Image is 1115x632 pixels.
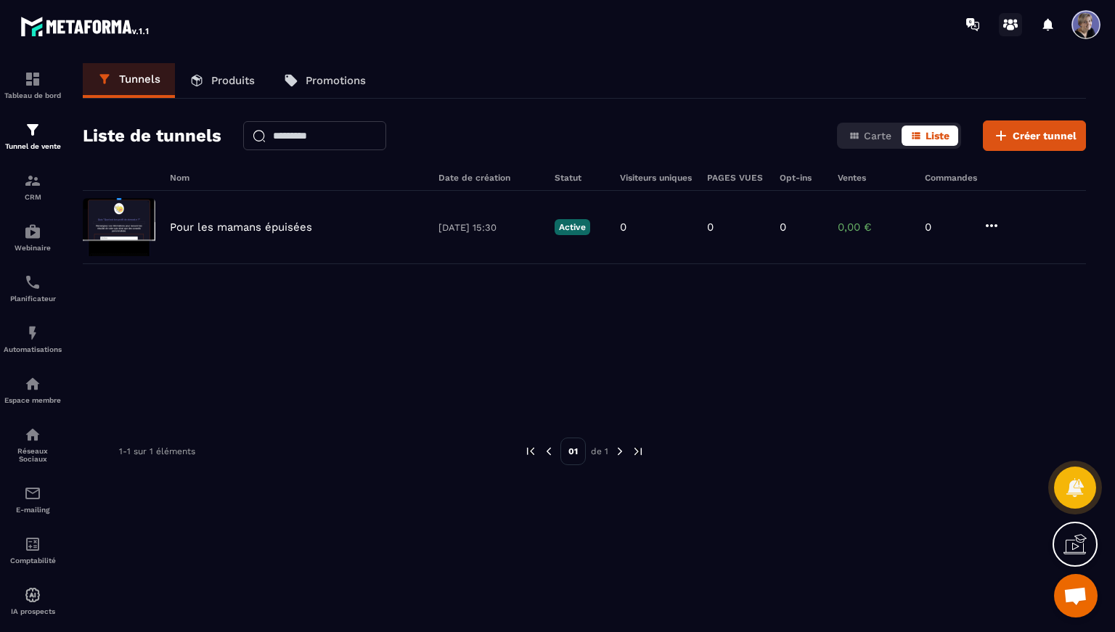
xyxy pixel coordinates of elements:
[4,59,62,110] a: formationformationTableau de bord
[4,244,62,252] p: Webinaire
[24,324,41,342] img: automations
[840,126,900,146] button: Carte
[838,221,910,234] p: 0,00 €
[838,173,910,183] h6: Ventes
[707,221,714,234] p: 0
[24,223,41,240] img: automations
[83,198,155,256] img: image
[306,74,366,87] p: Promotions
[4,110,62,161] a: formationformationTunnel de vente
[24,586,41,604] img: automations
[555,219,590,235] p: Active
[4,212,62,263] a: automationsautomationsWebinaire
[83,63,175,98] a: Tunnels
[4,474,62,525] a: emailemailE-mailing
[620,173,693,183] h6: Visiteurs uniques
[83,121,221,150] h2: Liste de tunnels
[4,313,62,364] a: automationsautomationsAutomatisations
[438,173,540,183] h6: Date de création
[4,142,62,150] p: Tunnel de vente
[4,396,62,404] p: Espace membre
[560,438,586,465] p: 01
[170,173,424,183] h6: Nom
[119,446,195,456] p: 1-1 sur 1 éléments
[926,130,949,141] span: Liste
[4,525,62,575] a: accountantaccountantComptabilité
[902,126,958,146] button: Liste
[20,13,151,39] img: logo
[542,445,555,458] img: prev
[983,120,1086,151] button: Créer tunnel
[555,173,605,183] h6: Statut
[24,535,41,553] img: accountant
[925,221,968,234] p: 0
[524,445,537,458] img: prev
[24,172,41,189] img: formation
[438,222,540,233] p: [DATE] 15:30
[24,274,41,291] img: scheduler
[24,426,41,443] img: social-network
[4,447,62,463] p: Réseaux Sociaux
[4,506,62,514] p: E-mailing
[620,221,626,234] p: 0
[925,173,977,183] h6: Commandes
[170,221,312,234] p: Pour les mamans épuisées
[4,263,62,313] a: schedulerschedulerPlanificateur
[4,415,62,474] a: social-networksocial-networkRéseaux Sociaux
[119,73,160,86] p: Tunnels
[269,63,380,98] a: Promotions
[175,63,269,98] a: Produits
[632,445,645,458] img: next
[211,74,255,87] p: Produits
[4,161,62,212] a: formationformationCRM
[4,557,62,565] p: Comptabilité
[4,607,62,615] p: IA prospects
[4,345,62,353] p: Automatisations
[4,193,62,201] p: CRM
[24,121,41,139] img: formation
[4,295,62,303] p: Planificateur
[780,221,786,234] p: 0
[4,364,62,415] a: automationsautomationsEspace membre
[24,375,41,393] img: automations
[707,173,765,183] h6: PAGES VUES
[4,91,62,99] p: Tableau de bord
[1013,128,1077,143] span: Créer tunnel
[24,485,41,502] img: email
[24,70,41,88] img: formation
[1054,574,1098,617] a: Ouvrir le chat
[780,173,823,183] h6: Opt-ins
[591,446,608,457] p: de 1
[864,130,891,141] span: Carte
[613,445,626,458] img: next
